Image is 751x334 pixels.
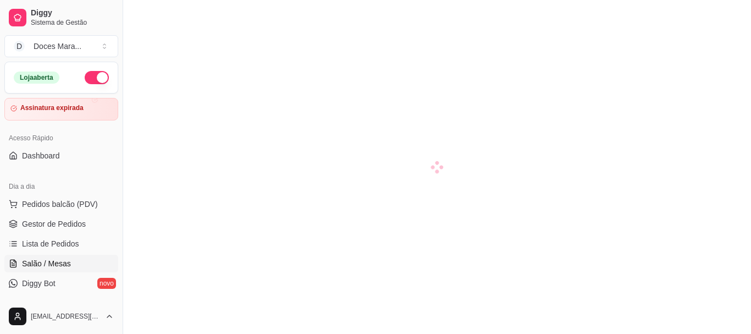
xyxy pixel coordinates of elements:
span: Dashboard [22,150,60,161]
span: KDS [22,298,38,309]
a: Lista de Pedidos [4,235,118,253]
span: [EMAIL_ADDRESS][DOMAIN_NAME] [31,312,101,321]
article: Assinatura expirada [20,104,84,112]
div: Dia a dia [4,178,118,195]
span: Gestor de Pedidos [22,218,86,229]
a: DiggySistema de Gestão [4,4,118,31]
div: Acesso Rápido [4,129,118,147]
span: Lista de Pedidos [22,238,79,249]
button: [EMAIL_ADDRESS][DOMAIN_NAME] [4,303,118,330]
div: Doces Mara ... [34,41,81,52]
button: Select a team [4,35,118,57]
span: D [14,41,25,52]
span: Salão / Mesas [22,258,71,269]
a: Assinatura expirada [4,98,118,121]
button: Alterar Status [85,71,109,84]
a: Gestor de Pedidos [4,215,118,233]
span: Sistema de Gestão [31,18,114,27]
span: Diggy [31,8,114,18]
a: Dashboard [4,147,118,165]
a: KDS [4,294,118,312]
span: Diggy Bot [22,278,56,289]
a: Diggy Botnovo [4,275,118,292]
span: Pedidos balcão (PDV) [22,199,98,210]
a: Salão / Mesas [4,255,118,272]
button: Pedidos balcão (PDV) [4,195,118,213]
div: Loja aberta [14,72,59,84]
